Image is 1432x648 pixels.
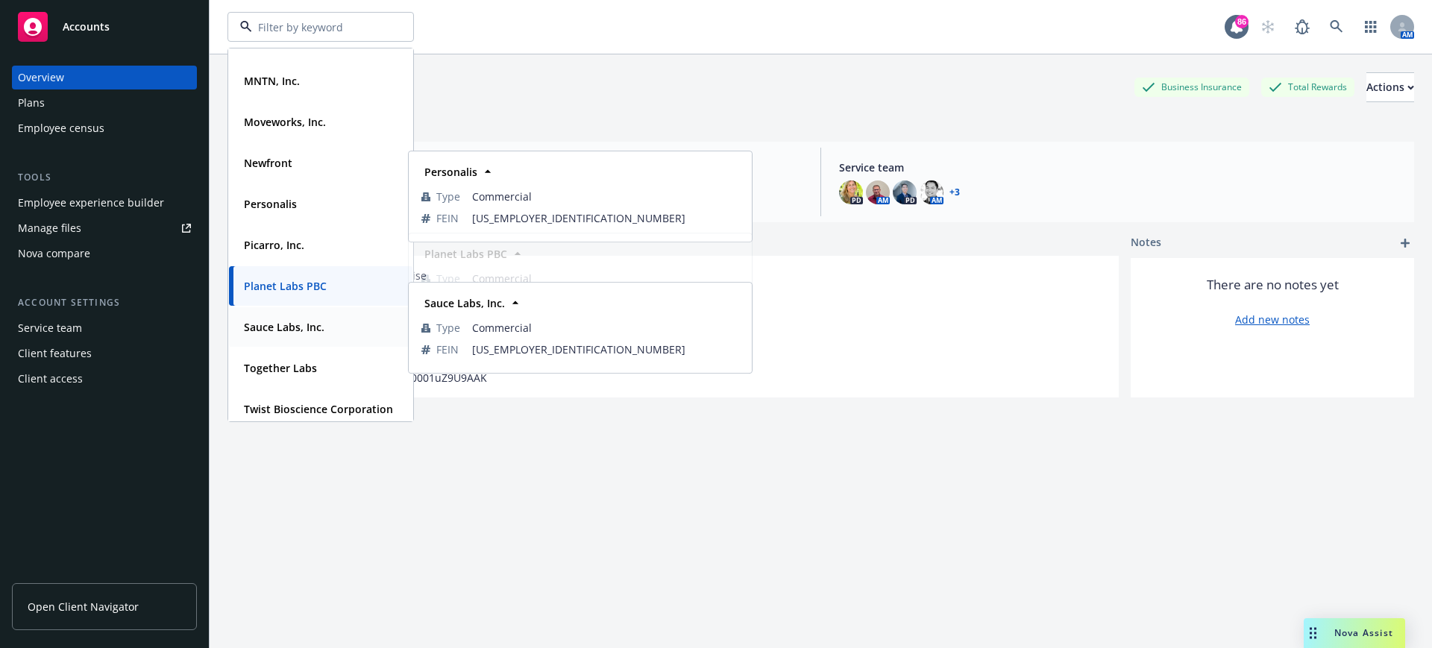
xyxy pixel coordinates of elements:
[18,242,90,265] div: Nova compare
[1366,72,1414,102] button: Actions
[12,116,197,140] a: Employee census
[12,6,197,48] a: Accounts
[18,116,104,140] div: Employee census
[244,74,300,88] strong: MNTN, Inc.
[472,320,739,336] span: Commercial
[436,320,460,336] span: Type
[424,247,507,261] strong: Planet Labs PBC
[18,191,164,215] div: Employee experience builder
[374,370,487,386] span: 001d000001uZ9U9AAK
[12,191,197,215] a: Employee experience builder
[1261,78,1354,96] div: Total Rewards
[1287,12,1317,42] a: Report a Bug
[18,66,64,89] div: Overview
[1322,12,1351,42] a: Search
[18,367,83,391] div: Client access
[12,295,197,310] div: Account settings
[1235,312,1310,327] a: Add new notes
[1356,12,1386,42] a: Switch app
[12,216,197,240] a: Manage files
[12,242,197,265] a: Nova compare
[436,210,459,226] span: FEIN
[472,189,739,204] span: Commercial
[12,170,197,185] div: Tools
[893,180,917,204] img: photo
[63,21,110,33] span: Accounts
[1304,618,1322,648] div: Drag to move
[839,160,1402,175] span: Service team
[1304,618,1405,648] button: Nova Assist
[18,91,45,115] div: Plans
[472,271,739,286] span: Commercial
[436,271,460,286] span: Type
[949,188,960,197] a: +3
[839,180,863,204] img: photo
[12,367,197,391] a: Client access
[424,165,477,179] strong: Personalis
[436,342,459,357] span: FEIN
[1396,234,1414,252] a: add
[1235,15,1249,28] div: 86
[28,599,139,614] span: Open Client Navigator
[920,180,943,204] img: photo
[18,316,82,340] div: Service team
[424,296,505,310] strong: Sauce Labs, Inc.
[12,91,197,115] a: Plans
[244,197,297,211] strong: Personalis
[1253,12,1283,42] a: Start snowing
[472,342,739,357] span: [US_EMPLOYER_IDENTIFICATION_NUMBER]
[244,320,324,334] strong: Sauce Labs, Inc.
[244,361,317,375] strong: Together Labs
[12,316,197,340] a: Service team
[472,210,739,226] span: [US_EMPLOYER_IDENTIFICATION_NUMBER]
[1334,626,1393,639] span: Nova Assist
[1131,234,1161,252] span: Notes
[244,402,393,416] strong: Twist Bioscience Corporation
[1366,73,1414,101] div: Actions
[18,216,81,240] div: Manage files
[1134,78,1249,96] div: Business Insurance
[866,180,890,204] img: photo
[12,342,197,365] a: Client features
[244,156,292,170] strong: Newfront
[244,115,326,129] strong: Moveworks, Inc.
[1207,276,1339,294] span: There are no notes yet
[12,66,197,89] a: Overview
[252,19,383,35] input: Filter by keyword
[18,342,92,365] div: Client features
[244,279,327,293] strong: Planet Labs PBC
[436,189,460,204] span: Type
[244,238,304,252] strong: Picarro, Inc.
